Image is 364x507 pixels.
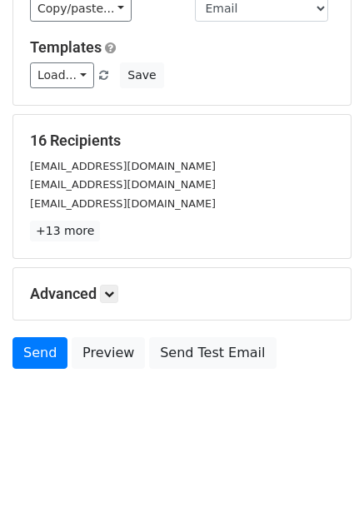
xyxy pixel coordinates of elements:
a: Preview [72,337,145,369]
h5: 16 Recipients [30,132,334,150]
iframe: Chat Widget [281,427,364,507]
a: +13 more [30,221,100,241]
small: [EMAIL_ADDRESS][DOMAIN_NAME] [30,178,216,191]
small: [EMAIL_ADDRESS][DOMAIN_NAME] [30,197,216,210]
a: Send [12,337,67,369]
small: [EMAIL_ADDRESS][DOMAIN_NAME] [30,160,216,172]
h5: Advanced [30,285,334,303]
div: Widget de chat [281,427,364,507]
a: Send Test Email [149,337,276,369]
a: Templates [30,38,102,56]
button: Save [120,62,163,88]
a: Load... [30,62,94,88]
